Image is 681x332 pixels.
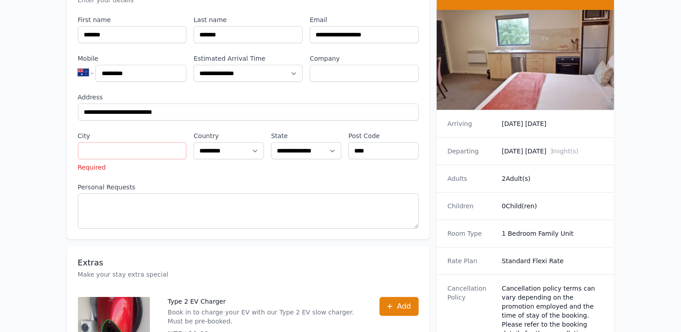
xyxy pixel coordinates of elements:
label: Mobile [78,54,187,63]
dd: 2 Adult(s) [502,174,604,183]
label: Email [310,15,419,24]
button: Add [379,297,419,316]
dt: Children [447,202,495,211]
dt: Rate Plan [447,256,495,265]
label: City [78,131,187,140]
label: Country [194,131,264,140]
label: Personal Requests [78,183,419,192]
p: Type 2 EV Charger [168,297,361,306]
p: Required [78,163,187,172]
span: Add [397,301,411,312]
dt: Room Type [447,229,495,238]
p: Book in to charge your EV with our Type 2 EV slow charger. Must be pre-booked. [168,308,361,326]
span: 3 night(s) [550,148,578,155]
dd: 0 Child(ren) [502,202,604,211]
label: Company [310,54,419,63]
label: Post Code [348,131,419,140]
dd: [DATE] [DATE] [502,147,604,156]
label: State [271,131,341,140]
label: Address [78,93,419,102]
label: Last name [194,15,302,24]
label: First name [78,15,187,24]
img: 1 Bedroom Family Unit [437,10,614,110]
dt: Adults [447,174,495,183]
dd: Standard Flexi Rate [502,256,604,265]
p: Make your stay extra special [78,270,419,279]
label: Estimated Arrival Time [194,54,302,63]
dd: 1 Bedroom Family Unit [502,229,604,238]
dt: Departing [447,147,495,156]
h3: Extras [78,257,419,268]
dt: Arriving [447,119,495,128]
dd: [DATE] [DATE] [502,119,604,128]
